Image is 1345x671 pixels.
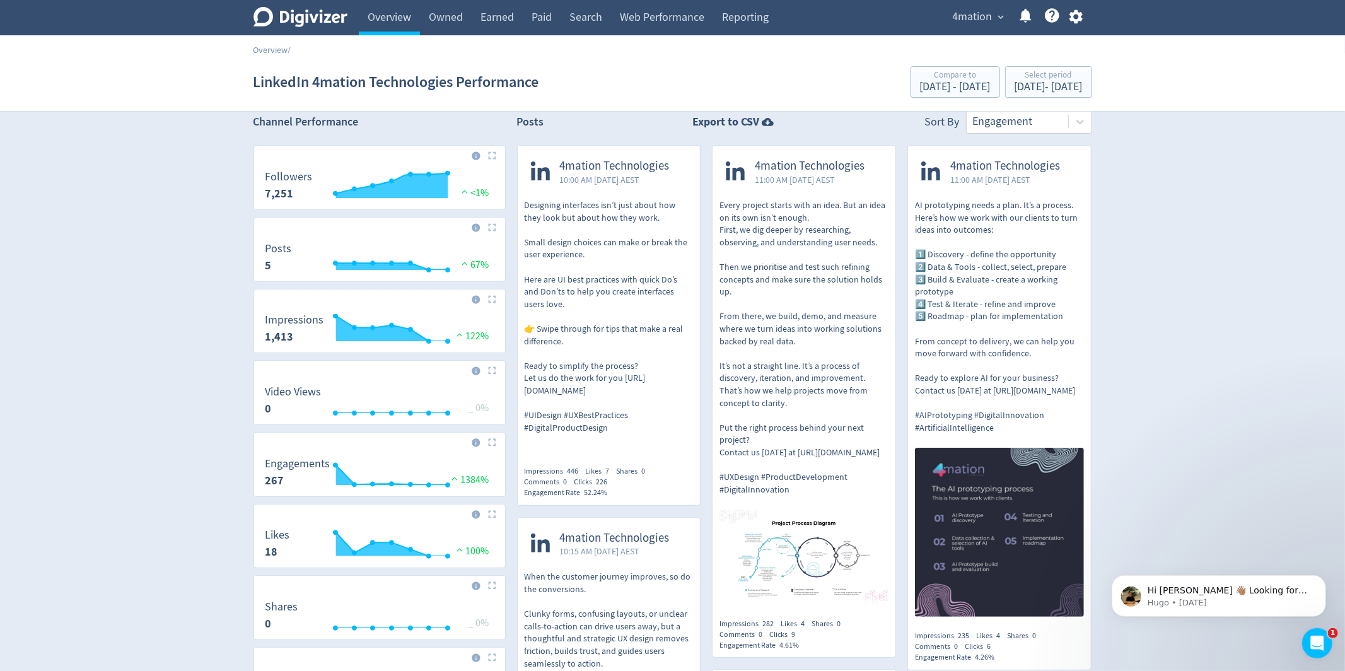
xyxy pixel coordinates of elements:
[488,510,496,518] img: Placeholder
[458,259,489,271] span: 67%
[915,631,976,641] div: Impressions
[469,617,489,629] span: _ 0%
[265,600,298,614] dt: Shares
[781,619,812,629] div: Likes
[1302,628,1332,658] iframe: Intercom live chat
[265,313,324,327] dt: Impressions
[265,528,290,542] dt: Likes
[265,616,272,631] strong: 0
[265,258,272,273] strong: 5
[259,529,499,563] svg: Likes 18
[453,545,489,557] span: 100%
[915,199,1084,434] p: AI prototyping needs a plan. It’s a process. Here’s how we work with our clients to turn ideas in...
[265,473,284,488] strong: 267
[920,71,991,81] div: Compare to
[453,545,466,554] img: positive-performance.svg
[525,466,586,477] div: Impressions
[915,448,1084,617] img: https://media.cf.digivizer.com/images/linkedin-131998485-urn:li:share:7368108153894273025-2b0ebf3...
[954,641,958,651] span: 0
[253,114,506,130] h2: Channel Performance
[488,438,496,446] img: Placeholder
[453,330,489,342] span: 122%
[259,386,499,419] svg: Video Views 0
[1007,631,1043,641] div: Shares
[259,314,499,347] svg: Impressions 1,413
[911,66,1000,98] button: Compare to[DATE] - [DATE]
[253,62,539,102] h1: LinkedIn 4mation Technologies Performance
[948,7,1008,27] button: 4mation
[265,242,292,256] dt: Posts
[617,466,653,477] div: Shares
[259,243,499,276] svg: Posts 5
[915,641,965,652] div: Comments
[265,544,278,559] strong: 18
[915,652,1001,663] div: Engagement Rate
[265,170,313,184] dt: Followers
[586,466,617,477] div: Likes
[517,114,544,134] h2: Posts
[458,187,471,196] img: positive-performance.svg
[759,629,762,639] span: 0
[719,510,888,605] img: https://media.cf.digivizer.com/images/linkedin-131998485-urn:li:share:7371413092393611264-c514e3b...
[448,474,461,483] img: positive-performance.svg
[769,629,802,640] div: Clicks
[288,44,291,55] span: /
[1328,628,1338,638] span: 1
[488,151,496,160] img: Placeholder
[719,640,806,651] div: Engagement Rate
[265,401,272,416] strong: 0
[1015,81,1083,93] div: [DATE] - [DATE]
[755,173,865,186] span: 11:00 AM [DATE] AEST
[560,173,670,186] span: 10:00 AM [DATE] AEST
[585,487,608,498] span: 52.24%
[1032,631,1036,641] span: 0
[719,629,769,640] div: Comments
[518,146,701,456] a: 4mation Technologies10:00 AM [DATE] AESTDesigning interfaces isn’t just about how they look but a...
[606,466,610,476] span: 7
[525,487,615,498] div: Engagement Rate
[812,619,847,629] div: Shares
[953,7,993,27] span: 4mation
[469,402,489,414] span: _ 0%
[1015,71,1083,81] div: Select period
[448,474,489,486] span: 1384%
[958,631,969,641] span: 235
[259,601,499,634] svg: Shares 0
[801,619,805,629] span: 4
[791,629,795,639] span: 9
[996,11,1007,23] span: expand_more
[755,159,865,173] span: 4mation Technologies
[692,114,759,130] strong: Export to CSV
[597,477,608,487] span: 226
[574,477,615,487] div: Clicks
[568,466,579,476] span: 446
[488,653,496,662] img: Placeholder
[265,186,294,201] strong: 7,251
[265,329,294,344] strong: 1,413
[488,223,496,231] img: Placeholder
[560,545,670,557] span: 10:15 AM [DATE] AEST
[253,44,288,55] a: Overview
[975,652,994,662] span: 4.26%
[908,146,1091,621] a: 4mation Technologies11:00 AM [DATE] AESTAI prototyping needs a plan. It’s a process. Here’s how w...
[950,159,1060,173] span: 4mation Technologies
[719,619,781,629] div: Impressions
[762,619,774,629] span: 282
[259,171,499,204] svg: Followers 7,251
[713,146,895,609] a: 4mation Technologies11:00 AM [DATE] AESTEvery project starts with an idea. But an idea on its own...
[950,173,1060,186] span: 11:00 AM [DATE] AEST
[488,295,496,303] img: Placeholder
[560,159,670,173] span: 4mation Technologies
[525,199,694,434] p: Designing interfaces isn’t just about how they look but about how they work. Small design choices...
[265,457,330,471] dt: Engagements
[920,81,991,93] div: [DATE] - [DATE]
[779,640,799,650] span: 4.61%
[458,187,489,199] span: <1%
[488,366,496,375] img: Placeholder
[996,631,1000,641] span: 4
[458,259,471,268] img: positive-performance.svg
[564,477,568,487] span: 0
